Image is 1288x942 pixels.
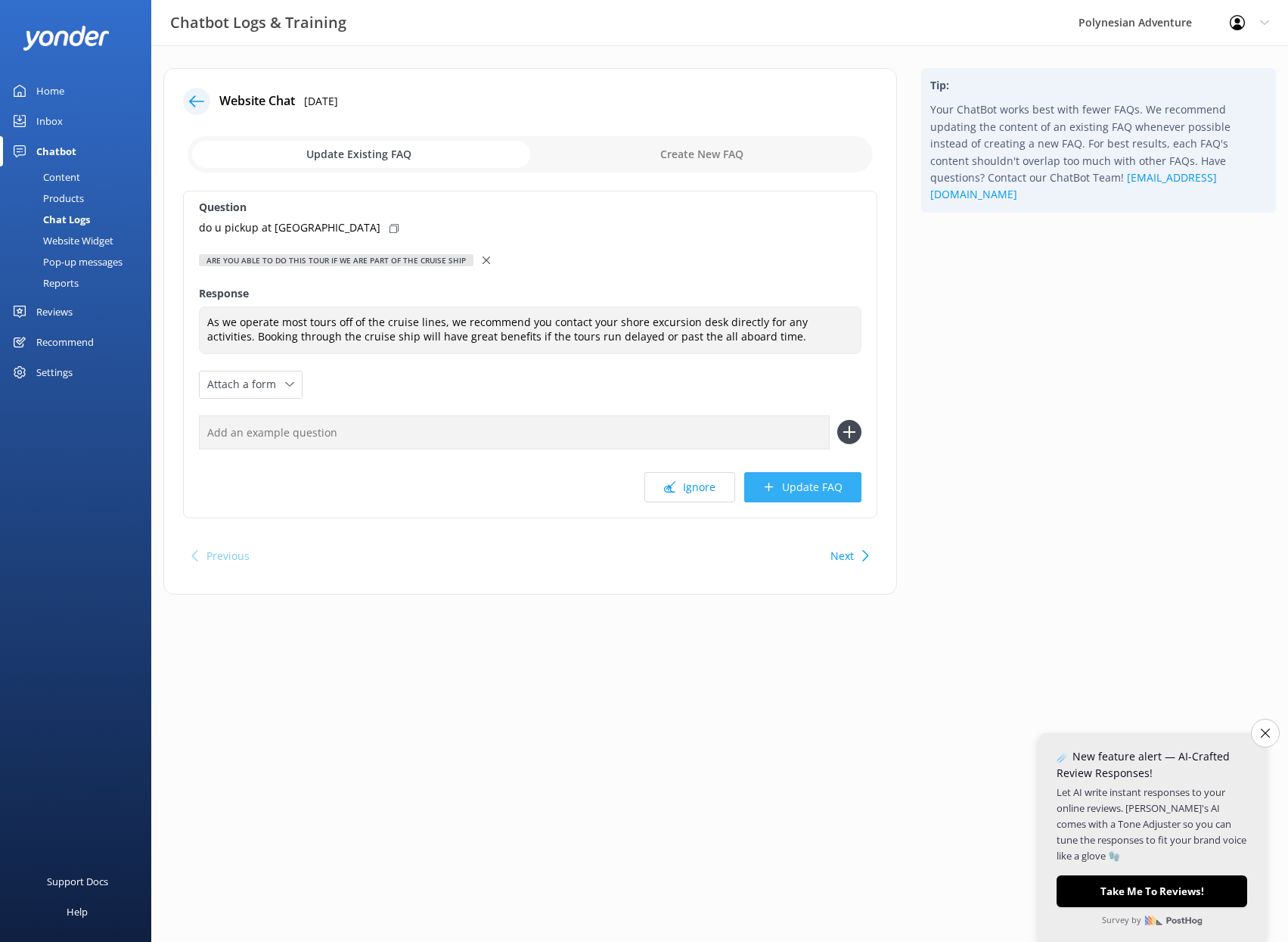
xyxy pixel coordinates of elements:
[930,101,1267,203] p: Your ChatBot works best with fewer FAQs. We recommend updating the content of an existing FAQ whe...
[304,93,338,110] p: [DATE]
[36,327,94,357] div: Recommend
[830,541,854,571] button: Next
[9,230,113,251] div: Website Widget
[170,11,346,35] h3: Chatbot Logs & Training
[199,254,473,266] div: Are you able to do this tour if we are part of the cruise ship
[36,136,76,166] div: Chatbot
[9,166,151,188] a: Content
[36,297,73,327] div: Reviews
[9,209,90,230] div: Chat Logs
[47,866,108,897] div: Support Docs
[36,106,63,136] div: Inbox
[199,306,861,354] textarea: As we operate most tours off of the cruise lines, we recommend you contact your shore excursion d...
[930,77,1267,94] h4: Tip:
[9,166,80,188] div: Content
[9,209,151,230] a: Chat Logs
[199,219,380,236] p: do u pickup at [GEOGRAPHIC_DATA]
[9,188,84,209] div: Products
[199,199,861,216] label: Question
[67,897,88,927] div: Help
[9,272,79,294] div: Reports
[9,251,151,272] a: Pop-up messages
[9,230,151,251] a: Website Widget
[207,376,285,393] span: Attach a form
[9,272,151,294] a: Reports
[744,472,861,502] button: Update FAQ
[23,26,110,51] img: yonder-white-logo.png
[219,92,295,111] h4: Website Chat
[36,76,64,106] div: Home
[36,357,73,387] div: Settings
[644,472,735,502] button: Ignore
[9,251,123,272] div: Pop-up messages
[199,285,861,302] label: Response
[9,188,151,209] a: Products
[199,415,830,449] input: Add an example question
